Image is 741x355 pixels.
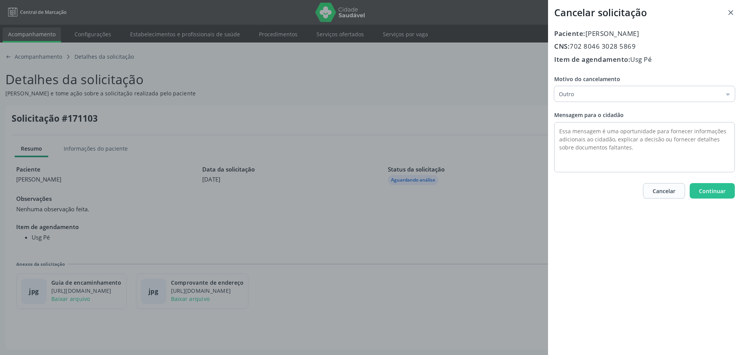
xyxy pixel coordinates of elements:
[554,55,630,64] span: Item de agendamento:
[554,6,647,19] h3: Cancelar solicitação
[554,86,735,102] input: Selecione um motivo
[643,183,685,199] button: Cancelar
[690,183,735,199] button: Continuar
[554,111,735,119] div: Mensagem para o cidadão
[554,54,735,65] div: Usg Pé
[554,42,570,51] span: CNS:
[554,29,585,38] span: Paciente:
[699,187,726,195] span: Continuar
[554,41,735,51] div: 702 8046 3028 5869
[554,75,620,83] span: Motivo do cancelamento
[653,187,675,195] span: Cancelar
[554,29,735,39] div: [PERSON_NAME]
